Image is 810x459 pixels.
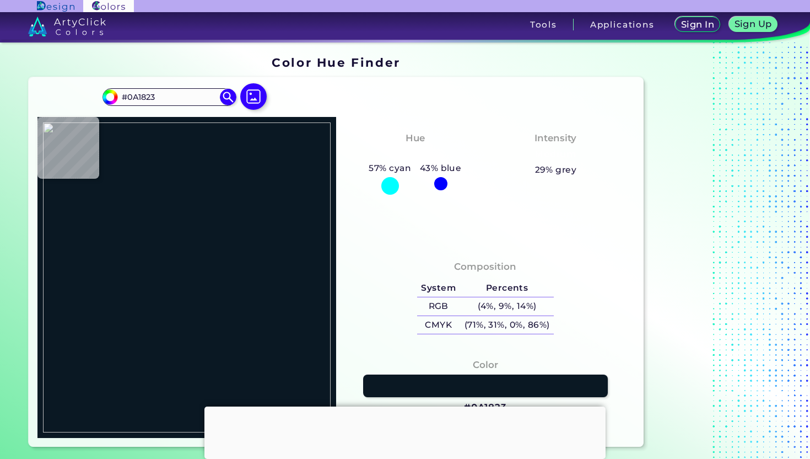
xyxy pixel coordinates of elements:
[731,18,775,31] a: Sign Up
[220,89,236,105] img: icon search
[534,130,576,146] h4: Intensity
[464,401,507,414] h3: #0A1823
[365,161,415,175] h5: 57% cyan
[530,148,581,161] h3: Medium
[406,130,425,146] h4: Hue
[648,51,786,451] iframe: Advertisement
[240,83,267,110] img: icon picture
[677,18,718,31] a: Sign In
[118,90,220,105] input: type color..
[460,279,554,297] h5: Percents
[415,161,466,175] h5: 43% blue
[204,407,606,456] iframe: Advertisement
[736,20,770,28] h5: Sign Up
[460,297,554,316] h5: (4%, 9%, 14%)
[417,279,460,297] h5: System
[683,20,712,29] h5: Sign In
[473,357,498,373] h4: Color
[530,20,557,29] h3: Tools
[417,297,460,316] h5: RGB
[37,1,74,12] img: ArtyClick Design logo
[417,316,460,334] h5: CMYK
[590,20,655,29] h3: Applications
[272,54,400,71] h1: Color Hue Finder
[454,259,516,275] h4: Composition
[460,316,554,334] h5: (71%, 31%, 0%, 86%)
[43,122,331,433] img: a891c13b-6083-4f59-920e-c46a39d3538b
[28,17,106,36] img: logo_artyclick_colors_white.svg
[535,163,577,177] h5: 29% grey
[384,148,446,161] h3: Cyan-Blue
